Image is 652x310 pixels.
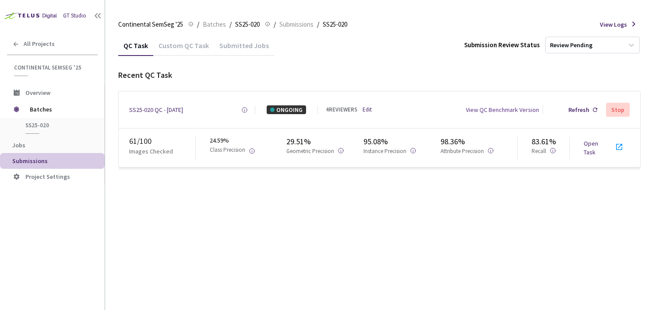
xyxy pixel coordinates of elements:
[584,139,598,156] a: Open Task
[12,157,48,165] span: Submissions
[25,89,50,97] span: Overview
[441,147,484,156] p: Attribute Precision
[568,105,589,114] div: Refresh
[214,41,274,56] div: Submitted Jobs
[235,19,260,30] span: SS25-020
[118,19,183,30] span: Continental SemSeg '25
[201,19,228,29] a: Batches
[129,147,173,156] p: Images Checked
[203,19,226,30] span: Batches
[441,136,518,147] div: 98.36%
[323,19,347,30] span: SS25-020
[532,136,569,147] div: 83.61%
[197,19,199,30] li: /
[210,146,245,155] p: Class Precision
[25,173,70,181] span: Project Settings
[464,40,540,49] div: Submission Review Status
[363,136,441,147] div: 95.08%
[118,41,153,56] div: QC Task
[12,141,25,149] span: Jobs
[466,105,539,114] div: View QC Benchmark Version
[600,20,627,29] span: View Logs
[363,147,406,156] p: Instance Precision
[153,41,214,56] div: Custom QC Task
[118,70,641,81] div: Recent QC Task
[611,106,624,113] div: Stop
[24,40,55,48] span: All Projects
[278,19,315,29] a: Submissions
[286,136,363,147] div: 29.51%
[317,19,319,30] li: /
[363,106,372,114] a: Edit
[25,122,90,129] span: SS25-020
[63,12,86,20] div: GT Studio
[326,106,357,114] div: 4 REVIEWERS
[286,147,334,156] p: Geometric Precision
[14,64,92,71] span: Continental SemSeg '25
[267,105,306,114] div: ONGOING
[274,19,276,30] li: /
[129,136,195,147] div: 61 / 100
[30,101,90,118] span: Batches
[532,147,546,156] p: Recall
[279,19,314,30] span: Submissions
[229,19,232,30] li: /
[550,41,592,49] div: Review Pending
[129,105,183,114] a: SS25-020 QC - [DATE]
[210,136,287,160] div: 24.59%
